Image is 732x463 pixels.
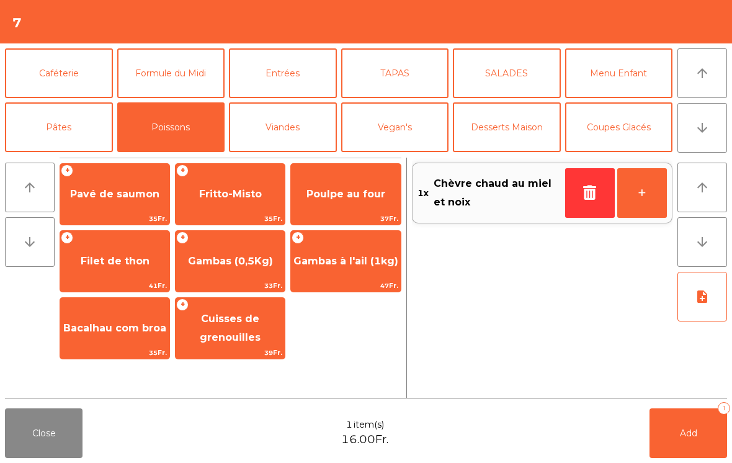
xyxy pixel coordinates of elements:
button: arrow_upward [677,48,727,98]
button: + [617,168,667,218]
span: Add [680,428,697,439]
button: Coupes Glacés [565,102,673,152]
button: SALADES [453,48,561,98]
button: note_add [677,272,727,321]
i: arrow_downward [695,235,710,249]
span: 35Fr. [60,347,169,359]
span: Pavé de saumon [70,188,159,200]
button: arrow_upward [677,163,727,212]
button: Caféterie [5,48,113,98]
i: arrow_downward [22,235,37,249]
span: + [176,231,189,244]
button: arrow_upward [5,163,55,212]
button: TAPAS [341,48,449,98]
span: Chèvre chaud au miel et noix [434,174,560,212]
span: 35Fr. [176,213,285,225]
div: 1 [718,402,730,415]
span: Gambas (0,5Kg) [188,255,273,267]
span: 33Fr. [176,280,285,292]
span: Cuisses de grenouilles [200,313,261,343]
button: Pâtes [5,102,113,152]
button: Menu Enfant [565,48,673,98]
button: Close [5,408,83,458]
h4: 7 [12,14,22,32]
span: 1 [346,418,352,431]
span: Filet de thon [81,255,150,267]
span: Bacalhau com broa [63,322,166,334]
button: Desserts Maison [453,102,561,152]
i: arrow_upward [695,66,710,81]
i: arrow_upward [22,180,37,195]
span: + [292,231,304,244]
span: + [176,164,189,177]
button: arrow_downward [5,217,55,267]
span: + [176,299,189,311]
span: 47Fr. [291,280,400,292]
span: 16.00Fr. [341,431,388,448]
button: Entrées [229,48,337,98]
span: 37Fr. [291,213,400,225]
span: + [61,164,73,177]
i: arrow_downward [695,120,710,135]
span: Poulpe au four [306,188,385,200]
span: item(s) [354,418,384,431]
i: arrow_upward [695,180,710,195]
span: 1x [417,174,429,212]
button: arrow_downward [677,217,727,267]
button: Formule du Midi [117,48,225,98]
button: Add1 [649,408,727,458]
span: 35Fr. [60,213,169,225]
span: + [61,231,73,244]
button: arrow_downward [677,103,727,153]
span: 41Fr. [60,280,169,292]
button: Poissons [117,102,225,152]
button: Viandes [229,102,337,152]
button: Vegan's [341,102,449,152]
span: 39Fr. [176,347,285,359]
span: Fritto-Misto [199,188,262,200]
span: Gambas à l'ail (1kg) [293,255,398,267]
i: note_add [695,289,710,304]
